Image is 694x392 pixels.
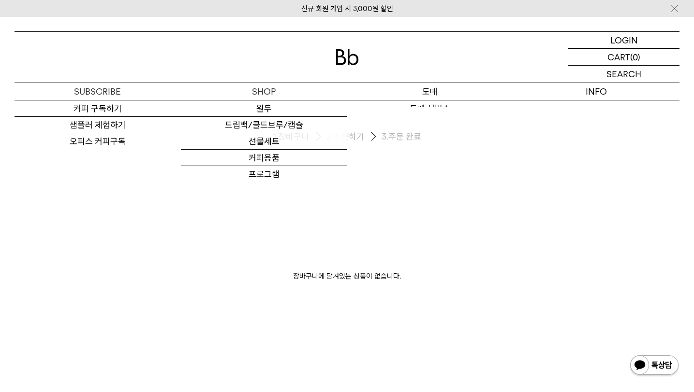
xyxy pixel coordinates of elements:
[181,83,347,100] a: SHOP
[382,131,388,142] span: 3.
[15,174,679,301] p: 장바구니에 담겨있는 상품이 없습니다.
[610,32,638,48] p: LOGIN
[15,117,181,133] a: 샘플러 체험하기
[629,354,679,378] img: 카카오톡 채널 1:1 채팅 버튼
[568,49,679,66] a: CART (0)
[301,4,393,13] a: 신규 회원 가입 시 3,000원 할인
[15,83,181,100] a: SUBSCRIBE
[326,129,382,145] li: 주문하기
[347,83,514,100] p: 도매
[181,150,347,166] a: 커피용품
[15,100,181,117] a: 커피 구독하기
[347,100,514,117] a: 도매 서비스
[607,49,630,65] p: CART
[568,32,679,49] a: LOGIN
[606,66,641,83] p: SEARCH
[336,49,359,65] img: 로고
[382,131,421,142] li: 주문 완료
[181,166,347,182] a: 프로그램
[513,83,679,100] p: INFO
[181,133,347,150] a: 선물세트
[15,133,181,150] a: 오피스 커피구독
[181,117,347,133] a: 드립백/콜드브루/캡슐
[630,49,640,65] p: (0)
[181,100,347,117] a: 원두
